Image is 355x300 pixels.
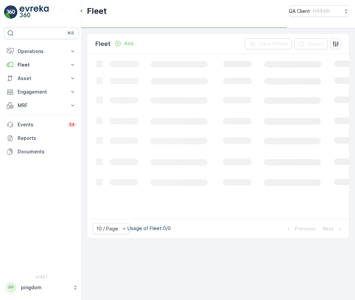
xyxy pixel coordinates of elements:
[308,41,324,47] p: Export
[18,61,65,68] p: Fleet
[127,225,171,232] p: Usage of Fleet : 0/0
[87,6,107,17] p: Fleet
[18,135,76,142] p: Reports
[95,39,111,49] p: Fleet
[4,72,79,85] button: Asset
[4,58,79,72] button: Fleet
[21,284,69,291] p: pingdom
[67,30,74,36] p: ⌘B
[20,5,49,19] img: logo_light-DOdMpM7g.png
[124,40,134,47] p: Add
[4,5,18,19] img: logo
[4,99,79,112] button: MRF
[69,122,75,127] p: 34
[4,131,79,145] a: Reports
[18,89,65,95] p: Engagement
[18,102,65,109] p: MRF
[294,39,328,49] button: Export
[258,41,288,47] p: Clear Filters
[18,121,64,128] p: Events
[18,48,65,55] p: Operations
[4,280,79,295] button: PPpingdom
[289,5,350,17] button: QA Client(+03:00)
[6,282,17,293] div: PP
[18,148,76,155] p: Documents
[4,118,79,131] a: Events34
[295,225,316,232] p: Previous
[322,225,344,233] button: Next
[4,85,79,99] button: Engagement
[112,40,136,48] button: Add
[4,45,79,58] button: Operations
[323,225,334,232] p: Next
[313,8,330,14] p: ( +03:00 )
[18,75,65,82] p: Asset
[4,145,79,158] a: Documents
[289,8,310,15] p: QA Client
[4,275,79,279] span: v 1.50.1
[245,39,292,49] button: Clear Filters
[285,225,316,233] button: Previous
